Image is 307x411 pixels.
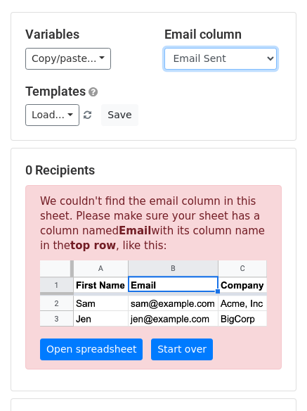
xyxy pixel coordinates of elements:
iframe: Chat Widget [237,343,307,411]
a: Open spreadsheet [40,339,143,360]
button: Save [101,104,138,126]
a: Start over [151,339,213,360]
h5: 0 Recipients [25,163,282,178]
p: We couldn't find the email column in this sheet. Please make sure your sheet has a column named w... [25,185,282,369]
h5: Email column [164,27,282,42]
strong: Email [119,225,151,237]
strong: top row [70,239,116,252]
a: Load... [25,104,79,126]
div: Widget de chat [237,343,307,411]
img: google_sheets_email_column-fe0440d1484b1afe603fdd0efe349d91248b687ca341fa437c667602712cb9b1.png [40,260,267,327]
a: Copy/paste... [25,48,111,70]
a: Templates [25,84,86,99]
h5: Variables [25,27,143,42]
